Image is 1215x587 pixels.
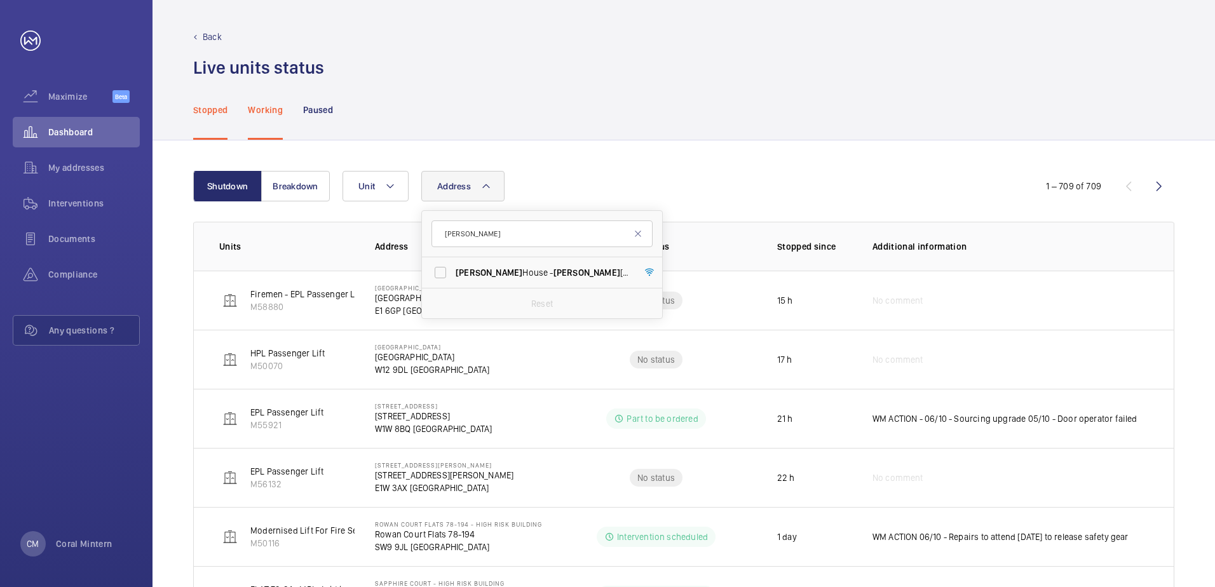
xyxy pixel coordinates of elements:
img: elevator.svg [222,352,238,367]
button: Shutdown [193,171,262,201]
p: M55921 [250,419,323,431]
p: M50070 [250,360,325,372]
p: [GEOGRAPHIC_DATA] [375,343,490,351]
img: elevator.svg [222,411,238,426]
p: 21 h [777,412,793,425]
p: HPL Passenger Lift [250,347,325,360]
p: Stopped since [777,240,852,253]
span: Dashboard [48,126,140,138]
p: Modernised Lift For Fire Services - LEFT HAND LIFT [250,524,449,537]
p: M56132 [250,478,323,490]
p: [STREET_ADDRESS][PERSON_NAME] [375,469,513,482]
p: 22 h [777,471,795,484]
p: Rowan Court Flats 78-194 - High Risk Building [375,520,542,528]
span: House - [STREET_ADDRESS] [456,266,630,279]
p: M58880 [250,300,384,313]
p: [GEOGRAPHIC_DATA] [375,284,482,292]
p: Intervention scheduled [617,530,708,543]
p: [GEOGRAPHIC_DATA] [375,292,482,304]
p: Back [203,30,222,43]
p: No status [637,353,675,366]
span: [PERSON_NAME] [456,267,522,278]
span: Interventions [48,197,140,210]
p: [STREET_ADDRESS] [375,410,492,422]
img: elevator.svg [222,293,238,308]
p: Working [248,104,282,116]
button: Unit [343,171,409,201]
p: Reset [531,297,553,310]
p: WM ACTION 06/10 - Repairs to attend [DATE] to release safety gear [872,530,1129,543]
span: Unit [358,181,375,191]
p: E1 6GP [GEOGRAPHIC_DATA] [375,304,482,317]
h1: Live units status [193,56,324,79]
p: Units [219,240,355,253]
p: Additional information [872,240,1148,253]
p: CM [27,537,39,550]
span: My addresses [48,161,140,174]
p: 1 day [777,530,797,543]
p: E1W 3AX [GEOGRAPHIC_DATA] [375,482,513,494]
p: [STREET_ADDRESS][PERSON_NAME] [375,461,513,469]
span: [PERSON_NAME] [553,267,620,278]
img: elevator.svg [222,529,238,544]
p: Coral Mintern [56,537,112,550]
span: No comment [872,471,923,484]
p: [GEOGRAPHIC_DATA] [375,351,490,363]
p: Firemen - EPL Passenger Lift 2 RH [250,288,384,300]
span: Maximize [48,90,112,103]
input: Search by address [431,220,653,247]
p: 15 h [777,294,793,307]
p: Part to be ordered [627,412,698,425]
p: Stopped [193,104,227,116]
p: W1W 8BQ [GEOGRAPHIC_DATA] [375,422,492,435]
p: EPL Passenger Lift [250,406,323,419]
button: Address [421,171,505,201]
span: Compliance [48,268,140,281]
p: EPL Passenger Lift [250,465,323,478]
div: 1 – 709 of 709 [1046,180,1101,192]
p: [STREET_ADDRESS] [375,402,492,410]
img: elevator.svg [222,470,238,485]
span: Address [437,181,471,191]
p: WM ACTION - 06/10 - Sourcing upgrade 05/10 - Door operator failed [872,412,1137,425]
span: Documents [48,233,140,245]
p: No status [637,471,675,484]
span: No comment [872,353,923,366]
button: Breakdown [261,171,330,201]
p: 17 h [777,353,792,366]
p: SW9 9JL [GEOGRAPHIC_DATA] [375,541,542,553]
p: W12 9DL [GEOGRAPHIC_DATA] [375,363,490,376]
span: Any questions ? [49,324,139,337]
span: No comment [872,294,923,307]
p: Paused [303,104,333,116]
p: M50116 [250,537,449,550]
p: Address [375,240,555,253]
p: Rowan Court Flats 78-194 [375,528,542,541]
p: Sapphire Court - High Risk Building [375,579,505,587]
span: Beta [112,90,130,103]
